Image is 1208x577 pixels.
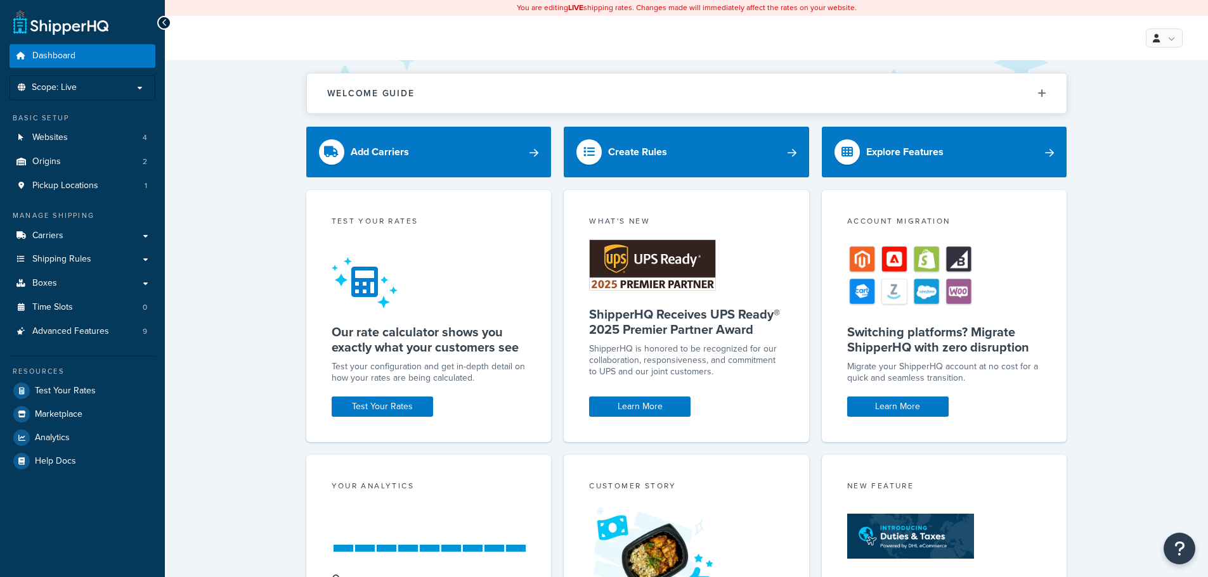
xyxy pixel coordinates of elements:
div: Basic Setup [10,113,155,124]
span: Carriers [32,231,63,241]
a: Test Your Rates [10,379,155,402]
a: Shipping Rules [10,248,155,271]
a: Origins2 [10,150,155,174]
span: Dashboard [32,51,75,61]
a: Pickup Locations1 [10,174,155,198]
div: Account Migration [847,215,1042,230]
div: Your Analytics [332,480,526,495]
span: Advanced Features [32,326,109,337]
a: Dashboard [10,44,155,68]
a: Create Rules [564,127,809,177]
div: Migrate your ShipperHQ account at no cost for a quick and seamless transition. [847,361,1042,384]
a: Time Slots0 [10,296,155,319]
div: Create Rules [608,143,667,161]
button: Welcome Guide [307,73,1067,113]
button: Open Resource Center [1164,533,1195,564]
div: Test your rates [332,215,526,230]
div: Customer Story [589,480,784,495]
h5: Switching platforms? Migrate ShipperHQ with zero disruption [847,324,1042,355]
span: Boxes [32,278,57,289]
span: Shipping Rules [32,254,91,265]
a: Carriers [10,224,155,248]
span: 1 [145,181,147,191]
div: Test your configuration and get in-depth detail on how your rates are being calculated. [332,361,526,384]
a: Websites4 [10,126,155,149]
div: Explore Features [866,143,944,161]
a: Learn More [847,396,949,417]
a: Marketplace [10,403,155,426]
li: Advanced Features [10,320,155,343]
a: Advanced Features9 [10,320,155,343]
p: ShipperHQ is honored to be recognized for our collaboration, responsiveness, and commitment to UP... [589,343,784,377]
div: New Feature [847,480,1042,495]
span: Pickup Locations [32,181,98,191]
a: Test Your Rates [332,396,433,417]
span: Origins [32,156,61,167]
span: 4 [143,132,147,143]
h2: Welcome Guide [327,89,415,98]
a: Boxes [10,272,155,295]
b: LIVE [568,2,583,13]
div: Manage Shipping [10,210,155,221]
a: Learn More [589,396,691,417]
h5: ShipperHQ Receives UPS Ready® 2025 Premier Partner Award [589,307,784,337]
span: Test Your Rates [35,386,96,396]
div: What's New [589,215,784,230]
li: Origins [10,150,155,174]
a: Add Carriers [306,127,552,177]
span: 2 [143,156,147,167]
li: Websites [10,126,155,149]
span: Time Slots [32,302,73,313]
span: 9 [143,326,147,337]
span: Scope: Live [32,82,77,93]
li: Time Slots [10,296,155,319]
span: Analytics [35,433,70,443]
span: Marketplace [35,409,82,420]
h5: Our rate calculator shows you exactly what your customers see [332,324,526,355]
div: Resources [10,366,155,377]
a: Analytics [10,426,155,449]
span: Websites [32,132,68,143]
a: Explore Features [822,127,1067,177]
a: Help Docs [10,450,155,472]
span: 0 [143,302,147,313]
span: Help Docs [35,456,76,467]
li: Pickup Locations [10,174,155,198]
div: Add Carriers [351,143,409,161]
